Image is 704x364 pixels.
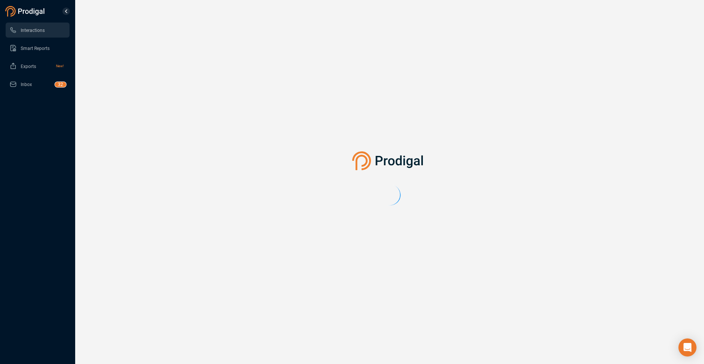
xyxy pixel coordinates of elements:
[21,46,50,51] span: Smart Reports
[5,6,47,17] img: prodigal-logo
[9,59,64,74] a: ExportsNew!
[6,41,70,56] li: Smart Reports
[352,151,427,170] img: prodigal-logo
[21,82,32,87] span: Inbox
[6,77,70,92] li: Inbox
[678,338,696,356] div: Open Intercom Messenger
[9,77,64,92] a: Inbox
[9,23,64,38] a: Interactions
[9,41,64,56] a: Smart Reports
[21,64,36,69] span: Exports
[6,23,70,38] li: Interactions
[61,82,63,89] p: 2
[58,82,61,89] p: 3
[55,82,66,87] sup: 32
[56,59,64,74] span: New!
[6,59,70,74] li: Exports
[21,28,45,33] span: Interactions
